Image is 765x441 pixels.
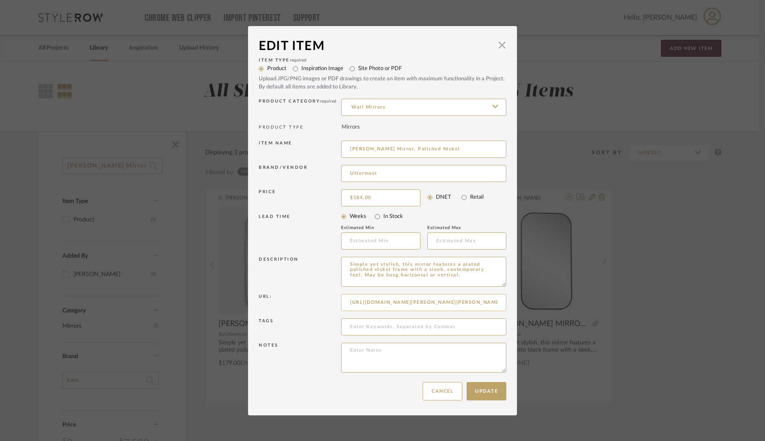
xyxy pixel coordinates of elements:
button: Close [493,37,511,54]
input: Unknown [341,165,506,182]
div: LEAD TIME [259,214,341,250]
div: Price [259,189,341,204]
label: DNET [436,193,451,202]
span: required [320,99,336,103]
span: required [290,58,307,62]
input: Enter URL [341,294,506,311]
div: Upload JPG/PNG images or PDF drawings to create an item with maximum functionality in a Project. ... [259,75,506,91]
input: Estimated Max [427,232,507,250]
button: Update [467,382,506,400]
div: Brand/Vendor [259,165,341,182]
label: Product [267,65,286,73]
label: Weeks [350,212,366,221]
div: Url: [259,294,341,312]
input: Type a category to search and select [341,99,506,116]
div: Item name [259,141,341,158]
div: Estimated Min [341,225,401,230]
div: Mirrors [342,123,360,132]
div: Notes [259,343,341,373]
div: Description [259,257,341,287]
label: In Stock [383,212,403,221]
div: Tags [259,318,341,336]
input: Enter Keywords, Separated by Commas [341,318,506,335]
mat-radio-group: Select price type [427,191,507,203]
label: Inspiration Image [301,65,343,73]
mat-radio-group: Select item type [259,63,506,91]
label: Retail [470,193,484,202]
div: Edit Item [259,37,493,56]
div: PRODUCT TYPE [259,121,342,134]
input: Estimated Min [341,232,420,250]
input: Enter DNET Price [341,189,420,206]
button: Cancel [423,382,462,400]
input: Enter Name [341,141,506,158]
div: Estimated Max [427,225,487,230]
label: Site Photo or PDF [358,65,402,73]
div: Item Type [259,58,506,63]
div: Product Category [259,99,341,116]
mat-radio-group: Select item type [341,211,506,223]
